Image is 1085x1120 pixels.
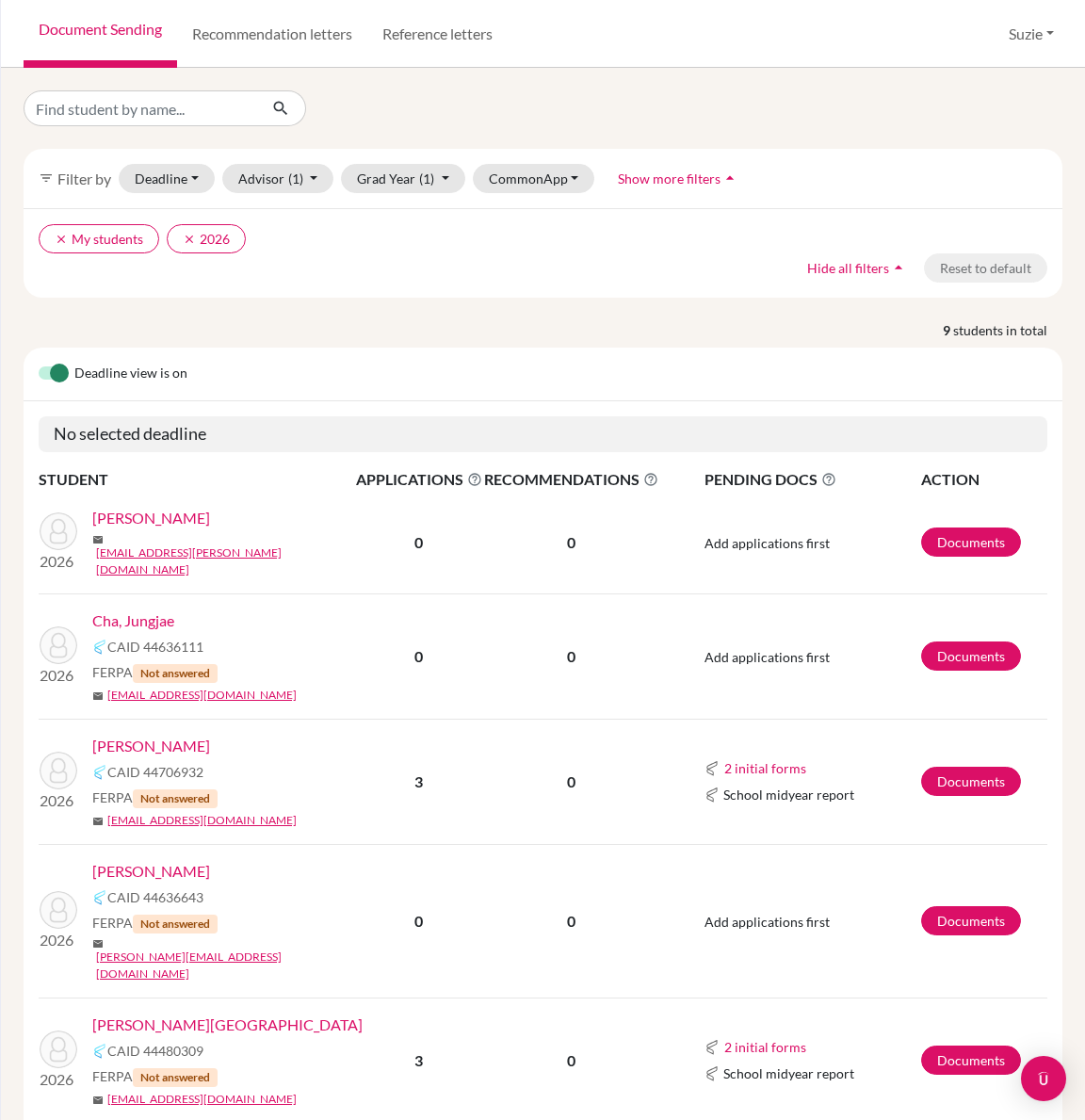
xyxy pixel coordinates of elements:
[704,1066,720,1081] img: Common App logo
[222,164,334,193] button: Advisor(1)
[119,164,215,193] button: Deadline
[92,860,210,883] a: [PERSON_NAME]
[921,641,1021,671] a: Documents
[1000,16,1062,52] button: Suzie
[414,772,423,790] b: 3
[40,929,77,951] p: 2026
[96,544,368,578] a: [EMAIL_ADDRESS][PERSON_NAME][DOMAIN_NAME]
[40,626,77,664] img: Cha, Jungjae
[92,534,104,545] span: mail
[953,320,1062,340] span: students in total
[704,535,830,551] span: Add applications first
[484,771,658,793] p: 0
[704,1040,720,1055] img: Common App logo
[356,468,482,491] span: APPLICATIONS
[92,1095,104,1106] span: mail
[704,468,919,491] span: PENDING DOCS
[484,910,658,933] p: 0
[484,645,658,668] p: 0
[704,649,830,665] span: Add applications first
[92,507,210,529] a: [PERSON_NAME]
[40,789,77,812] p: 2026
[920,467,1047,492] th: ACTION
[704,914,830,930] span: Add applications first
[24,90,257,126] input: Find student by name...
[414,1051,423,1069] b: 3
[92,690,104,702] span: mail
[288,170,303,187] span: (1)
[133,1068,218,1087] span: Not answered
[791,253,924,283] button: Hide all filtersarrow_drop_up
[107,1041,203,1061] span: CAID 44480309
[133,664,218,683] span: Not answered
[107,687,297,704] a: [EMAIL_ADDRESS][DOMAIN_NAME]
[484,1049,658,1072] p: 0
[618,170,721,187] span: Show more filters
[107,637,203,657] span: CAID 44636111
[704,787,720,803] img: Common App logo
[133,915,218,933] span: Not answered
[943,320,953,340] strong: 9
[92,735,210,757] a: [PERSON_NAME]
[39,170,54,186] i: filter_list
[107,762,203,782] span: CAID 44706932
[133,789,218,808] span: Not answered
[40,512,77,550] img: Armes, Lorry
[723,757,807,779] button: 2 initial forms
[39,224,159,253] button: clearMy students
[40,752,77,789] img: Kim, Lucy
[39,416,1047,452] h5: No selected deadline
[484,531,658,554] p: 0
[92,938,104,950] span: mail
[107,887,203,907] span: CAID 44636643
[40,664,77,687] p: 2026
[183,233,196,246] i: clear
[921,528,1021,557] a: Documents
[92,890,107,905] img: Common App logo
[723,785,854,804] span: School midyear report
[107,1091,297,1108] a: [EMAIL_ADDRESS][DOMAIN_NAME]
[602,164,755,193] button: Show more filtersarrow_drop_up
[96,949,368,982] a: [PERSON_NAME][EMAIL_ADDRESS][DOMAIN_NAME]
[704,761,720,776] img: Common App logo
[807,260,889,276] span: Hide all filters
[40,891,77,929] img: Omolon, Danielle
[107,812,297,829] a: [EMAIL_ADDRESS][DOMAIN_NAME]
[921,767,1021,796] a: Documents
[92,1044,107,1059] img: Common App logo
[92,609,174,632] a: Cha, Jungjae
[92,640,107,655] img: Common App logo
[39,467,355,492] th: STUDENT
[40,1031,77,1068] img: Quan, Jianya
[40,550,77,573] p: 2026
[921,1046,1021,1075] a: Documents
[92,1066,218,1087] span: FERPA
[473,164,595,193] button: CommonApp
[414,533,423,551] b: 0
[92,787,218,808] span: FERPA
[721,169,739,187] i: arrow_drop_up
[92,662,218,683] span: FERPA
[723,1063,854,1083] span: School midyear report
[723,1036,807,1058] button: 2 initial forms
[92,765,107,780] img: Common App logo
[167,224,246,253] button: clear2026
[924,253,1047,283] button: Reset to default
[414,647,423,665] b: 0
[1021,1056,1066,1101] div: Open Intercom Messenger
[419,170,434,187] span: (1)
[921,906,1021,935] a: Documents
[484,468,658,491] span: RECOMMENDATIONS
[57,170,111,187] span: Filter by
[889,258,908,277] i: arrow_drop_up
[92,816,104,827] span: mail
[414,912,423,930] b: 0
[55,233,68,246] i: clear
[92,1014,363,1036] a: [PERSON_NAME][GEOGRAPHIC_DATA]
[92,913,218,933] span: FERPA
[40,1068,77,1091] p: 2026
[341,164,465,193] button: Grad Year(1)
[74,363,187,385] span: Deadline view is on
